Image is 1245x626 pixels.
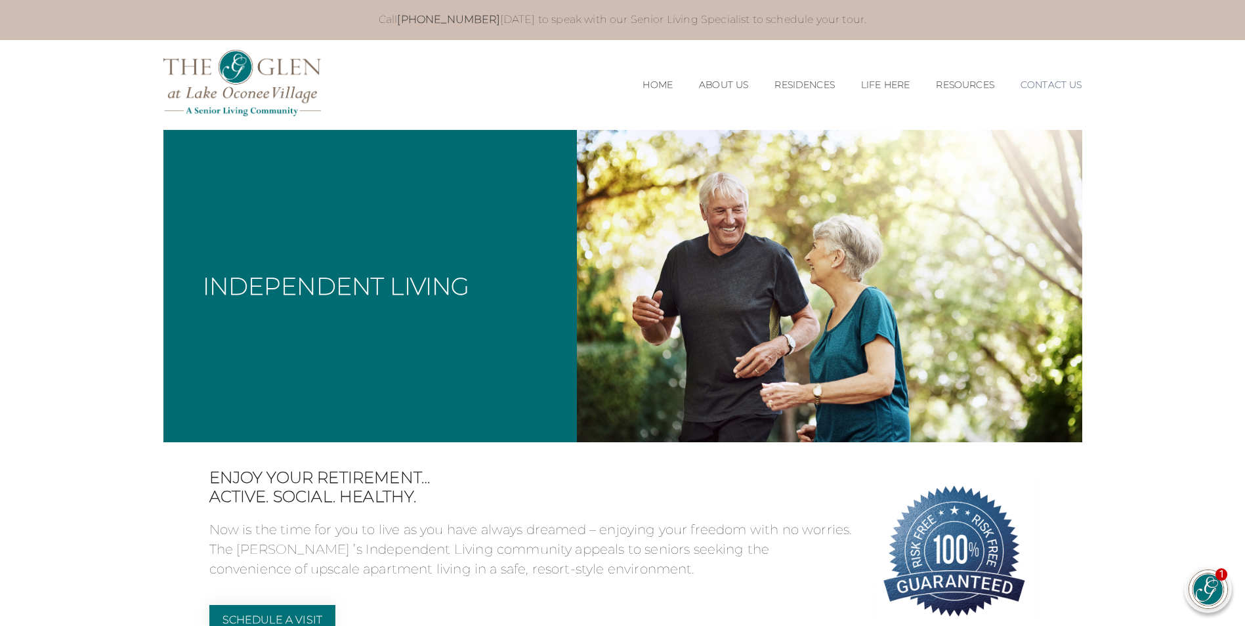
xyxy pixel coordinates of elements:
[163,50,321,116] img: The Glen Lake Oconee Home
[774,79,835,91] a: Residences
[1021,79,1082,91] a: Contact Us
[209,469,853,488] span: Enjoy your retirement…
[1189,570,1227,608] img: avatar
[643,79,673,91] a: Home
[861,79,910,91] a: Life Here
[936,79,994,91] a: Resources
[209,488,853,507] span: Active. Social. Healthy.
[203,274,470,298] h1: Independent Living
[1215,568,1227,580] div: 1
[699,79,748,91] a: About Us
[397,13,499,26] a: [PHONE_NUMBER]
[209,520,853,579] p: Now is the time for you to live as you have always dreamed – enjoying your freedom with no worrie...
[177,13,1069,27] p: Call [DATE] to speak with our Senior Living Specialist to schedule your tour.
